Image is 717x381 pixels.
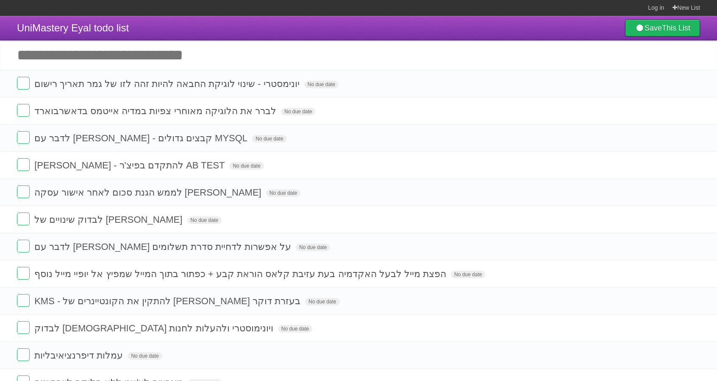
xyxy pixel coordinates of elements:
[34,269,448,279] span: הפצת מייל לבעל האקדמיה בעת עזיבת קלאס הוראת קבע + כפתור בתוך המייל שמפיץ אל יופיי מייל נוסף
[17,185,30,198] label: Done
[34,350,125,361] span: עמלות דיפרנציאיבליות
[17,321,30,334] label: Done
[17,77,30,90] label: Done
[281,108,315,115] span: No due date
[34,187,264,198] span: לממש הגנת סכום לאחר אישור עסקה [PERSON_NAME]
[625,20,700,36] a: SaveThis List
[34,78,302,89] span: יונימסטרי - שינוי לוגיקת החבאה להיות זהה לזו של גמר תאריך רישום
[17,22,129,34] span: UniMastery Eyal todo list
[266,189,300,197] span: No due date
[34,106,278,116] span: לברר את הלוגיקה מאוחרי צפיות במדיה אייטמס בדאשרבוארד
[229,162,264,170] span: No due date
[278,325,312,333] span: No due date
[296,244,330,251] span: No due date
[34,133,250,143] span: לדבר עם [PERSON_NAME] - קבצים גדולים MYSQL
[304,81,339,88] span: No due date
[17,240,30,252] label: Done
[17,348,30,361] label: Done
[34,296,303,306] span: KMS - להתקין את הקונטיינרים של [PERSON_NAME] בעזרת דוקר
[17,131,30,144] label: Done
[662,24,690,32] b: This List
[17,104,30,117] label: Done
[17,294,30,307] label: Done
[252,135,286,143] span: No due date
[34,214,184,225] span: לבדוק שינויים של [PERSON_NAME]
[17,213,30,225] label: Done
[128,352,162,360] span: No due date
[17,158,30,171] label: Done
[451,271,485,278] span: No due date
[34,241,293,252] span: לדבר עם [PERSON_NAME] על אפשרות לדחיית סדרת תשלומים
[34,323,275,333] span: לבדוק [DEMOGRAPHIC_DATA] ויונימוסטרי ולהעלות לחנות
[17,267,30,280] label: Done
[187,216,222,224] span: No due date
[305,298,339,305] span: No due date
[34,160,227,171] span: [PERSON_NAME] - להתקדם בפיצ'ר AB TEST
